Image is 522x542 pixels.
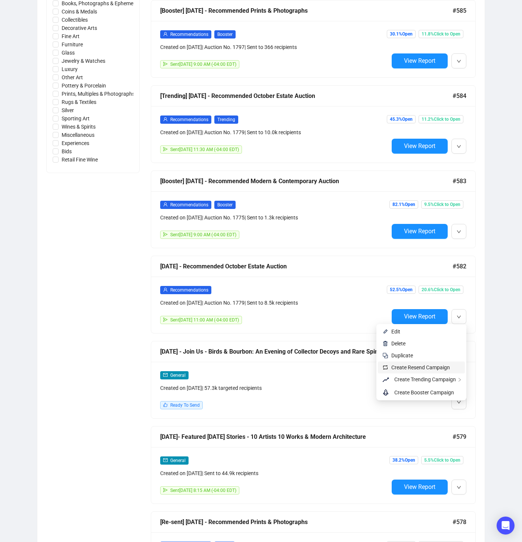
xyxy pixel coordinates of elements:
div: Created on [DATE] | Sent to 44.9k recipients [160,469,389,477]
span: down [457,400,461,404]
span: Retail Fine Wine [59,155,101,164]
img: retweet.svg [382,364,388,370]
span: mail [163,373,168,377]
span: rocket [382,388,391,397]
a: [Trending] [DATE] - Recommended October Estate Auction#584userRecommendationsTrendingCreated on [... [151,85,476,163]
span: Sent [DATE] 11:30 AM (-04:00 EDT) [170,147,239,152]
span: Coins & Medals [59,7,100,16]
span: Booster [214,30,236,39]
span: send [163,317,168,322]
span: 5.5% Click to Open [421,456,463,464]
span: #582 [453,262,466,271]
span: user [163,32,168,36]
div: [Booster] [DATE] - Recommended Modern & Contemporary Auction [160,176,453,186]
span: General [170,458,186,463]
span: Bids [59,147,75,155]
span: Ready To Send [170,403,200,408]
span: 11.8% Click to Open [419,30,463,38]
span: rise [382,375,391,384]
span: View Report [404,57,435,64]
div: Created on [DATE] | Auction No. 1775 | Sent to 1.3k recipients [160,213,389,222]
span: Booster [214,201,236,209]
button: View Report [392,224,448,239]
span: 20.6% Click to Open [419,286,463,294]
span: send [163,232,168,237]
div: [DATE] - Recommended October Estate Auction [160,262,453,271]
span: 45.3% Open [387,115,416,123]
span: send [163,488,168,492]
span: user [163,287,168,292]
span: Fine Art [59,32,83,40]
span: 82.1% Open [389,200,418,209]
span: 11.2% Click to Open [419,115,463,123]
span: Rugs & Textiles [59,98,99,106]
span: Recommendations [170,117,208,122]
span: Miscellaneous [59,131,97,139]
span: right [457,378,462,382]
span: Glass [59,49,78,57]
span: Delete [391,341,406,347]
button: View Report [392,53,448,68]
span: Silver [59,106,77,114]
span: down [457,59,461,64]
span: down [457,315,461,319]
span: Luxury [59,65,81,73]
a: [DATE] - Join Us - Birds & Bourbon: An Evening of Collector Decoys and Rare Spirits#581mailGenera... [151,341,476,419]
span: Create Booster Campaign [394,389,454,395]
span: View Report [404,483,435,490]
span: 52.5% Open [387,286,416,294]
div: [Re-sent] [DATE] - Recommended Prints & Photographs [160,517,453,527]
span: mail [163,458,168,462]
span: Experiences [59,139,92,147]
span: View Report [404,228,435,235]
span: #579 [453,432,466,441]
span: Recommendations [170,32,208,37]
img: svg+xml;base64,PHN2ZyB4bWxucz0iaHR0cDovL3d3dy53My5vcmcvMjAwMC9zdmciIHhtbG5zOnhsaW5rPSJodHRwOi8vd3... [382,329,388,335]
div: Created on [DATE] | Auction No. 1779 | Sent to 8.5k recipients [160,299,389,307]
span: Sporting Art [59,114,93,123]
img: svg+xml;base64,PHN2ZyB4bWxucz0iaHR0cDovL3d3dy53My5vcmcvMjAwMC9zdmciIHdpZHRoPSIyNCIgaGVpZ2h0PSIyNC... [382,352,388,358]
span: #583 [453,176,466,186]
span: user [163,202,168,207]
div: [Trending] [DATE] - Recommended October Estate Auction [160,91,453,101]
div: Open Intercom Messenger [497,517,515,535]
span: 38.2% Open [389,456,418,464]
span: like [163,403,168,407]
div: Created on [DATE] | Auction No. 1779 | Sent to 10.0k recipients [160,128,389,136]
span: Other Art [59,73,86,81]
span: Edit [391,329,400,335]
span: Duplicate [391,352,413,358]
span: #585 [453,6,466,15]
a: [DATE] - Recommended October Estate Auction#582userRecommendationsCreated on [DATE]| Auction No. ... [151,256,476,333]
span: Recommendations [170,287,208,293]
span: send [163,147,168,151]
div: [DATE]- Featured [DATE] Stories - 10 Artists 10 Works & Modern Architecture [160,432,453,441]
a: [Booster] [DATE] - Recommended Modern & Contemporary Auction#583userRecommendationsBoosterCreated... [151,170,476,248]
img: svg+xml;base64,PHN2ZyB4bWxucz0iaHR0cDovL3d3dy53My5vcmcvMjAwMC9zdmciIHhtbG5zOnhsaW5rPSJodHRwOi8vd3... [382,341,388,347]
button: View Report [392,309,448,324]
span: user [163,117,168,121]
span: Sent [DATE] 9:00 AM (-04:00 EDT) [170,62,236,67]
span: Sent [DATE] 8:15 AM (-04:00 EDT) [170,488,236,493]
span: down [457,485,461,490]
span: Wines & Spirits [59,123,99,131]
span: View Report [404,142,435,150]
span: Sent [DATE] 11:00 AM (-04:00 EDT) [170,317,239,323]
div: Created on [DATE] | 57.3k targeted recipients [160,384,389,392]
span: Jewelry & Watches [59,57,108,65]
span: #584 [453,91,466,101]
span: Pottery & Porcelain [59,81,109,90]
span: Decorative Arts [59,24,100,32]
span: View Report [404,313,435,320]
div: [Booster] [DATE] - Recommended Prints & Photographs [160,6,453,15]
span: Recommendations [170,202,208,207]
span: Furniture [59,40,86,49]
span: Collectibles [59,16,91,24]
span: Create Trending Campaign [394,376,456,382]
span: General [170,373,186,378]
span: down [457,144,461,149]
button: View Report [392,480,448,495]
span: Trending [214,116,238,124]
span: Prints, Multiples & Photographs [59,90,138,98]
span: #578 [453,517,466,527]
